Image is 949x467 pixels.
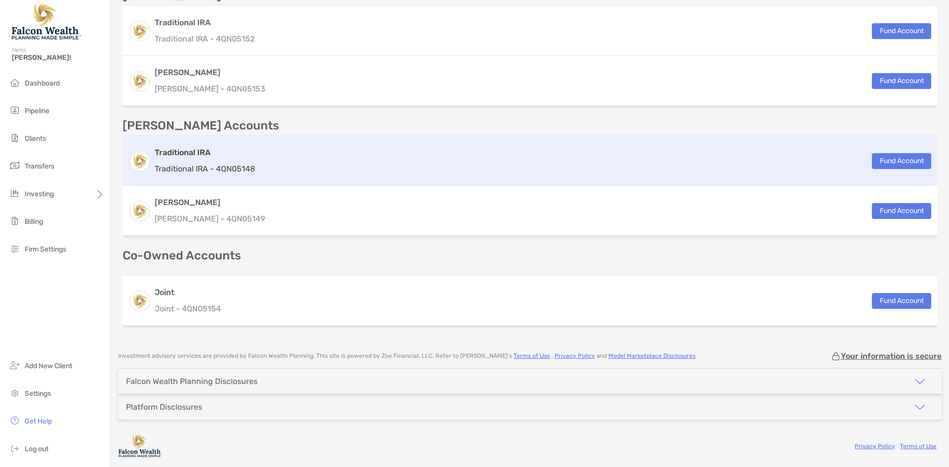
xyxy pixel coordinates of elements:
[126,402,202,412] div: Platform Disclosures
[25,362,72,370] span: Add New Client
[914,376,926,387] img: icon arrow
[155,287,221,298] h3: Joint
[12,53,104,62] span: [PERSON_NAME]!
[25,190,54,198] span: Investing
[914,401,926,413] img: icon arrow
[155,17,255,29] h3: Traditional IRA
[25,417,52,425] span: Get Help
[872,153,931,169] button: Fund Account
[25,79,60,87] span: Dashboard
[25,134,46,143] span: Clients
[25,389,51,398] span: Settings
[25,162,54,170] span: Transfers
[118,352,697,360] p: Investment advisory services are provided by Falcon Wealth Planning . This site is powered by Zoe...
[872,293,931,309] button: Fund Account
[25,107,49,115] span: Pipeline
[900,443,937,450] a: Terms of Use
[872,23,931,39] button: Fund Account
[9,415,21,426] img: get-help icon
[123,120,279,132] p: [PERSON_NAME] Accounts
[9,387,21,399] img: settings icon
[9,243,21,255] img: firm-settings icon
[155,67,265,79] h3: [PERSON_NAME]
[841,351,942,361] p: Your information is secure
[130,151,150,171] img: logo account
[25,245,66,254] span: Firm Settings
[9,359,21,371] img: add_new_client icon
[155,212,265,225] p: [PERSON_NAME] - 4QN05149
[25,217,43,226] span: Billing
[130,21,150,41] img: logo account
[155,197,265,209] h3: [PERSON_NAME]
[155,83,265,95] p: [PERSON_NAME] - 4QN05153
[25,445,48,453] span: Log out
[514,352,550,359] a: Terms of Use
[9,77,21,88] img: dashboard icon
[155,163,255,175] p: Traditional IRA - 4QN05148
[608,352,695,359] a: Model Marketplace Disclosures
[9,160,21,171] img: transfers icon
[9,132,21,144] img: clients icon
[155,302,221,315] p: Joint - 4QN05154
[126,377,258,386] div: Falcon Wealth Planning Disclosures
[12,4,81,40] img: Falcon Wealth Planning Logo
[130,291,150,311] img: logo account
[9,187,21,199] img: investing icon
[155,33,255,45] p: Traditional IRA - 4QN05152
[872,203,931,219] button: Fund Account
[555,352,595,359] a: Privacy Policy
[118,435,163,457] img: company logo
[123,250,937,262] p: Co-Owned Accounts
[872,73,931,89] button: Fund Account
[855,443,895,450] a: Privacy Policy
[9,104,21,116] img: pipeline icon
[9,215,21,227] img: billing icon
[155,147,255,159] h3: Traditional IRA
[9,442,21,454] img: logout icon
[130,201,150,221] img: logo account
[130,71,150,91] img: logo account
